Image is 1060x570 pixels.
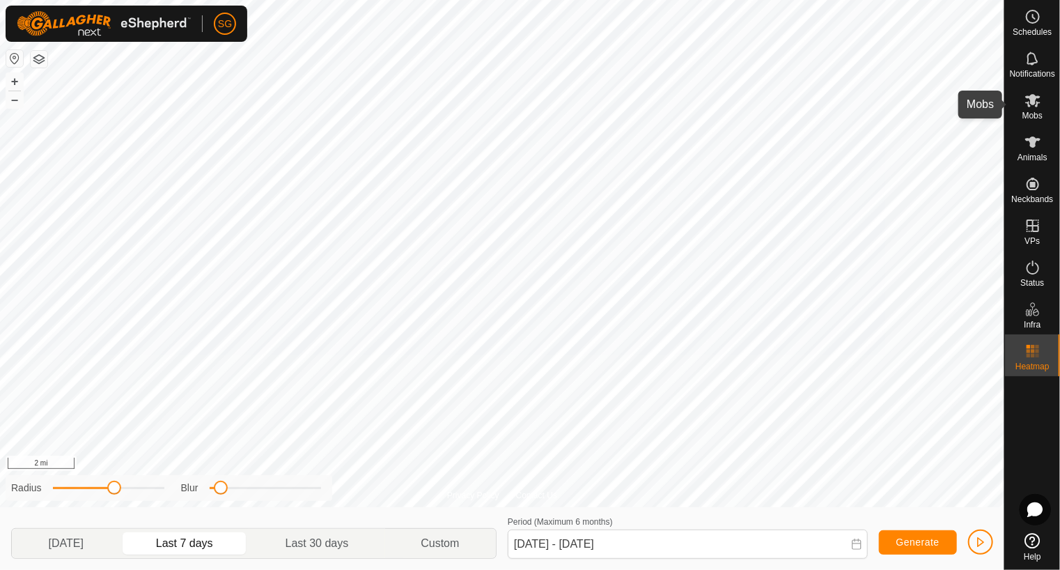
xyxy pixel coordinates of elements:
span: Last 30 days [286,535,349,552]
span: Schedules [1013,28,1052,36]
span: SG [218,17,232,31]
label: Radius [11,481,42,495]
span: VPs [1024,237,1040,245]
button: Reset Map [6,50,23,67]
span: Neckbands [1011,195,1053,203]
button: – [6,91,23,108]
a: Help [1005,527,1060,567]
span: Last 7 days [156,535,213,552]
label: Period (Maximum 6 months) [508,517,613,527]
span: Notifications [1010,70,1055,78]
span: Animals [1018,153,1047,162]
span: Generate [896,537,940,548]
label: Blur [181,481,198,495]
a: Privacy Policy [447,489,499,502]
span: Infra [1024,321,1040,329]
span: [DATE] [48,535,83,552]
span: Status [1020,279,1044,287]
button: + [6,73,23,90]
button: Generate [879,530,957,555]
span: Mobs [1022,111,1043,120]
span: Custom [421,535,459,552]
span: Heatmap [1015,362,1050,371]
span: Help [1024,553,1041,561]
a: Contact Us [516,489,557,502]
img: Gallagher Logo [17,11,191,36]
button: Map Layers [31,51,47,68]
